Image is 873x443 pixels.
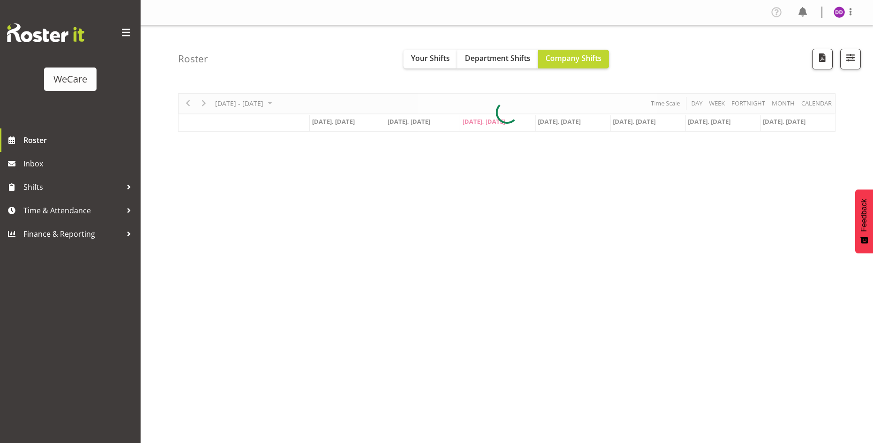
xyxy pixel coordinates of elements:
div: WeCare [53,72,87,86]
button: Your Shifts [403,50,457,68]
span: Roster [23,133,136,147]
span: Shifts [23,180,122,194]
img: demi-dumitrean10946.jpg [834,7,845,18]
img: Rosterit website logo [7,23,84,42]
span: Company Shifts [545,53,602,63]
button: Company Shifts [538,50,609,68]
h4: Roster [178,53,208,64]
span: Time & Attendance [23,203,122,218]
button: Feedback - Show survey [855,189,873,253]
button: Filter Shifts [840,49,861,69]
button: Download a PDF of the roster according to the set date range. [812,49,833,69]
button: Department Shifts [457,50,538,68]
span: Inbox [23,157,136,171]
span: Department Shifts [465,53,530,63]
span: Finance & Reporting [23,227,122,241]
span: Feedback [860,199,868,232]
span: Your Shifts [411,53,450,63]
